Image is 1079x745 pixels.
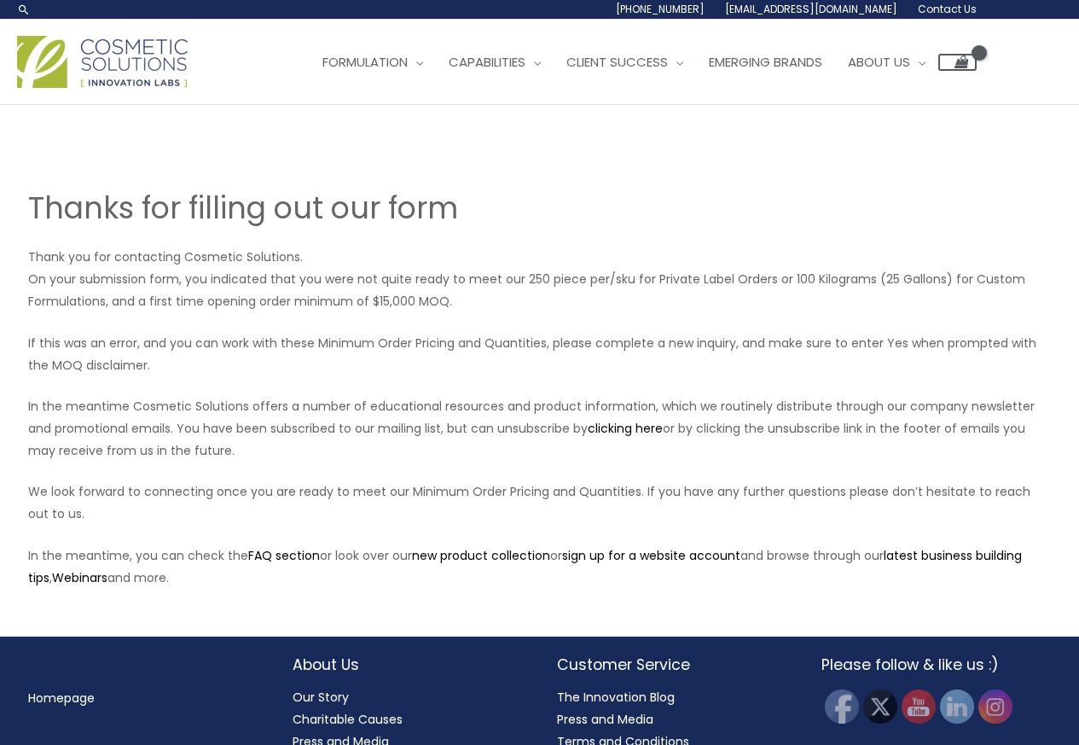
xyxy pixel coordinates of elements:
a: clicking here [588,420,663,437]
nav: Menu [28,687,258,709]
p: Thank you for contacting Cosmetic Solutions. On your submission form, you indicated that you were... [28,246,1052,312]
span: Contact Us [918,2,977,16]
a: The Innovation Blog [557,689,675,706]
a: About Us [835,37,938,88]
h2: Please follow & like us :) [821,654,1052,676]
p: In the meantime Cosmetic Solutions offers a number of educational resources and product informati... [28,395,1052,462]
img: Facebook [825,690,859,724]
a: Client Success [554,37,696,88]
p: We look forward to connecting once you are ready to meet our Minimum Order Pricing and Quantities... [28,480,1052,525]
a: sign up for a website account [562,547,740,564]
a: Webinars [52,569,107,586]
a: latest business building tips [28,547,1022,586]
a: Press and Media [557,711,653,728]
h2: Customer Service [557,654,787,676]
span: Emerging Brands [709,53,822,71]
span: Client Success [566,53,668,71]
a: Capabilities [436,37,554,88]
p: If this was an error, and you can work with these Minimum Order Pricing and Quantities, please co... [28,332,1052,376]
h2: About Us [293,654,523,676]
a: FAQ section [248,547,320,564]
span: [EMAIL_ADDRESS][DOMAIN_NAME] [725,2,897,16]
a: Charitable Causes [293,711,403,728]
img: Cosmetic Solutions Logo [17,36,188,88]
nav: Site Navigation [297,37,977,88]
a: Our Story [293,689,349,706]
span: About Us [848,53,910,71]
p: In the meantime, you can check the or look over our or and browse through our , and more. [28,544,1052,589]
a: new product collection [412,547,550,564]
span: Capabilities [449,53,525,71]
span: Formulation [322,53,408,71]
a: Homepage [28,690,95,707]
h1: Thanks for filling out our form [28,187,1052,229]
span: [PHONE_NUMBER] [616,2,705,16]
a: Emerging Brands [696,37,835,88]
a: Formulation [310,37,436,88]
a: View Shopping Cart, empty [938,54,977,71]
img: Twitter [863,690,897,724]
a: Search icon link [17,3,31,16]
